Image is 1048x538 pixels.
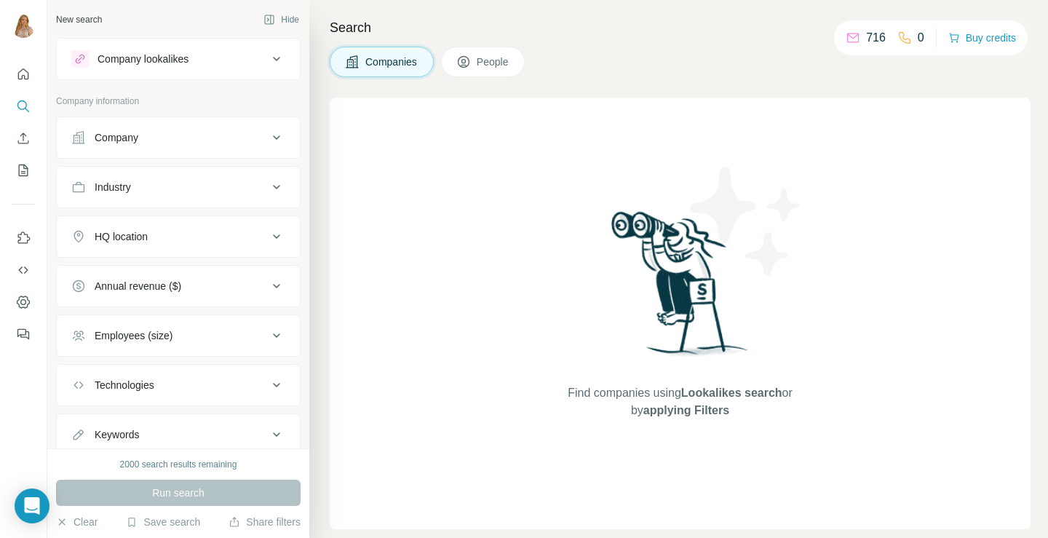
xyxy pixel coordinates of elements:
button: Save search [126,515,200,529]
div: Company lookalikes [98,52,188,66]
button: Enrich CSV [12,125,35,151]
button: Quick start [12,61,35,87]
div: Annual revenue ($) [95,279,181,293]
img: Avatar [12,15,35,38]
div: Employees (size) [95,328,172,343]
span: Companies [365,55,418,69]
button: Use Surfe API [12,257,35,283]
p: Company information [56,95,301,108]
div: Industry [95,180,131,194]
button: Dashboard [12,289,35,315]
span: Lookalikes search [681,387,782,399]
button: Search [12,93,35,119]
button: Feedback [12,321,35,347]
span: Find companies using or by [563,384,796,419]
button: Share filters [229,515,301,529]
button: Hide [253,9,309,31]
button: Clear [56,515,98,529]
button: Employees (size) [57,318,300,353]
button: Technologies [57,368,300,403]
img: Surfe Illustration - Woman searching with binoculars [605,207,756,370]
p: 716 [866,29,886,47]
button: Keywords [57,417,300,452]
button: Annual revenue ($) [57,269,300,304]
span: applying Filters [643,404,729,416]
div: 2000 search results remaining [120,458,237,471]
div: Company [95,130,138,145]
div: Open Intercom Messenger [15,488,49,523]
button: Company lookalikes [57,41,300,76]
div: Keywords [95,427,139,442]
div: New search [56,13,102,26]
button: Buy credits [948,28,1016,48]
button: Industry [57,170,300,205]
h4: Search [330,17,1031,38]
button: Use Surfe on LinkedIn [12,225,35,251]
p: 0 [918,29,924,47]
button: My lists [12,157,35,183]
div: HQ location [95,229,148,244]
span: People [477,55,510,69]
img: Surfe Illustration - Stars [680,156,811,287]
button: HQ location [57,219,300,254]
div: Technologies [95,378,154,392]
button: Company [57,120,300,155]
